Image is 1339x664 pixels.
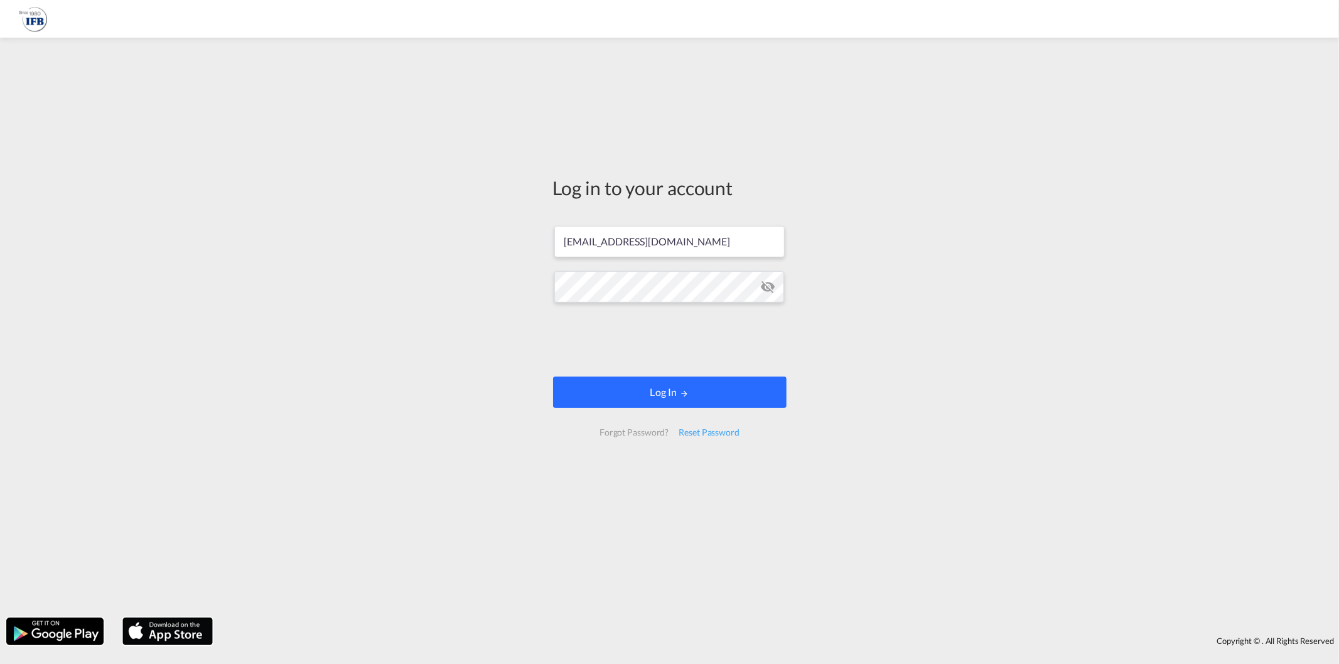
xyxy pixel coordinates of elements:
[121,616,214,646] img: apple.png
[19,5,47,33] img: 2b726980256c11eeaa87296e05903fd5.png
[594,421,674,444] div: Forgot Password?
[5,616,105,646] img: google.png
[760,279,775,294] md-icon: icon-eye-off
[219,630,1339,651] div: Copyright © . All Rights Reserved
[574,315,765,364] iframe: reCAPTCHA
[554,226,785,257] input: Enter email/phone number
[553,174,787,201] div: Log in to your account
[674,421,745,444] div: Reset Password
[553,377,787,408] button: LOGIN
